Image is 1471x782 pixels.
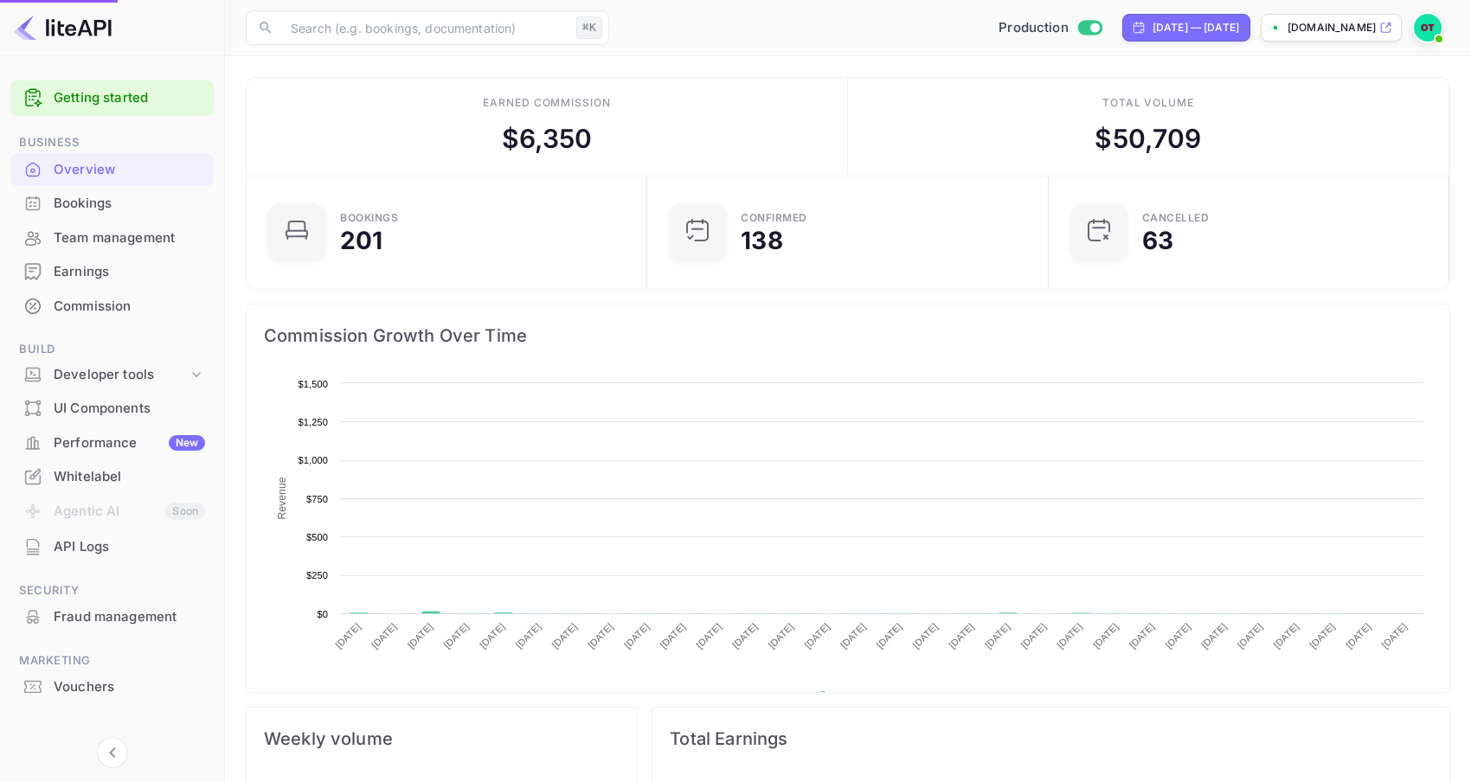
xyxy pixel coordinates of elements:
div: Whitelabel [54,467,205,487]
div: Commission [54,297,205,317]
text: [DATE] [478,621,507,651]
text: [DATE] [983,621,1012,651]
div: [DATE] — [DATE] [1153,20,1239,35]
div: Developer tools [54,365,188,385]
div: Commission [10,290,214,324]
span: Weekly volume [264,725,620,753]
input: Search (e.g. bookings, documentation) [280,10,569,45]
a: Bookings [10,187,214,219]
div: Vouchers [54,677,205,697]
text: [DATE] [947,621,976,651]
text: [DATE] [802,621,832,651]
text: [DATE] [730,621,760,651]
text: [DATE] [1055,621,1084,651]
a: Whitelabel [10,460,214,492]
div: 138 [741,228,782,253]
div: Vouchers [10,670,214,704]
div: Getting started [10,80,214,116]
div: New [169,435,205,451]
div: Team management [10,221,214,255]
a: Getting started [54,88,205,108]
div: UI Components [10,392,214,426]
text: [DATE] [1271,621,1301,651]
p: [DOMAIN_NAME] [1288,20,1376,35]
div: PerformanceNew [10,426,214,460]
div: Bookings [340,213,398,223]
text: [DATE] [441,621,471,651]
a: Earnings [10,255,214,287]
text: [DATE] [333,621,363,651]
text: [DATE] [549,621,579,651]
div: Fraud management [10,600,214,634]
text: [DATE] [1163,621,1192,651]
text: [DATE] [1344,621,1373,651]
text: $0 [317,609,328,619]
text: [DATE] [875,621,904,651]
text: [DATE] [1019,621,1049,651]
text: [DATE] [694,621,723,651]
div: API Logs [54,537,205,557]
button: Collapse navigation [97,737,128,768]
div: Whitelabel [10,460,214,494]
div: $ 50,709 [1095,119,1201,158]
text: Revenue [834,691,878,703]
div: Total volume [1102,95,1195,111]
div: 201 [340,228,382,253]
div: 63 [1142,228,1173,253]
a: UI Components [10,392,214,424]
div: ⌘K [576,16,602,39]
div: Developer tools [10,360,214,390]
span: Total Earnings [670,725,1432,753]
text: [DATE] [622,621,652,651]
a: Commission [10,290,214,322]
text: [DATE] [767,621,796,651]
text: [DATE] [1307,621,1337,651]
div: Earnings [10,255,214,289]
div: Performance [54,433,205,453]
text: [DATE] [1199,621,1229,651]
text: $750 [306,494,328,504]
a: Overview [10,153,214,185]
div: Switch to Sandbox mode [992,18,1108,38]
div: Overview [10,153,214,187]
div: Bookings [10,187,214,221]
text: [DATE] [910,621,940,651]
div: CANCELLED [1142,213,1210,223]
div: Bookings [54,194,205,214]
span: Commission Growth Over Time [264,322,1432,349]
text: [DATE] [514,621,543,651]
text: [DATE] [369,621,399,651]
div: Confirmed [741,213,807,223]
text: [DATE] [1127,621,1157,651]
img: LiteAPI logo [14,14,112,42]
text: [DATE] [586,621,615,651]
text: $500 [306,532,328,542]
span: Marketing [10,651,214,670]
text: [DATE] [838,621,868,651]
text: $1,250 [298,417,328,427]
text: $1,500 [298,379,328,389]
a: Fraud management [10,600,214,632]
div: Earned commission [483,95,611,111]
div: Earnings [54,262,205,282]
span: Business [10,133,214,152]
div: Overview [54,160,205,180]
span: Production [999,18,1069,38]
text: $1,000 [298,455,328,465]
text: [DATE] [406,621,435,651]
text: [DATE] [1091,621,1121,651]
div: Team management [54,228,205,248]
text: [DATE] [658,621,688,651]
a: API Logs [10,530,214,562]
a: PerformanceNew [10,426,214,458]
span: Build [10,340,214,359]
a: Vouchers [10,670,214,702]
div: UI Components [54,399,205,419]
img: Oussama Tali [1414,14,1442,42]
div: Click to change the date range period [1122,14,1250,42]
div: API Logs [10,530,214,564]
div: $ 6,350 [502,119,593,158]
text: $250 [306,570,328,580]
text: [DATE] [1380,621,1410,651]
div: Fraud management [54,607,205,627]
